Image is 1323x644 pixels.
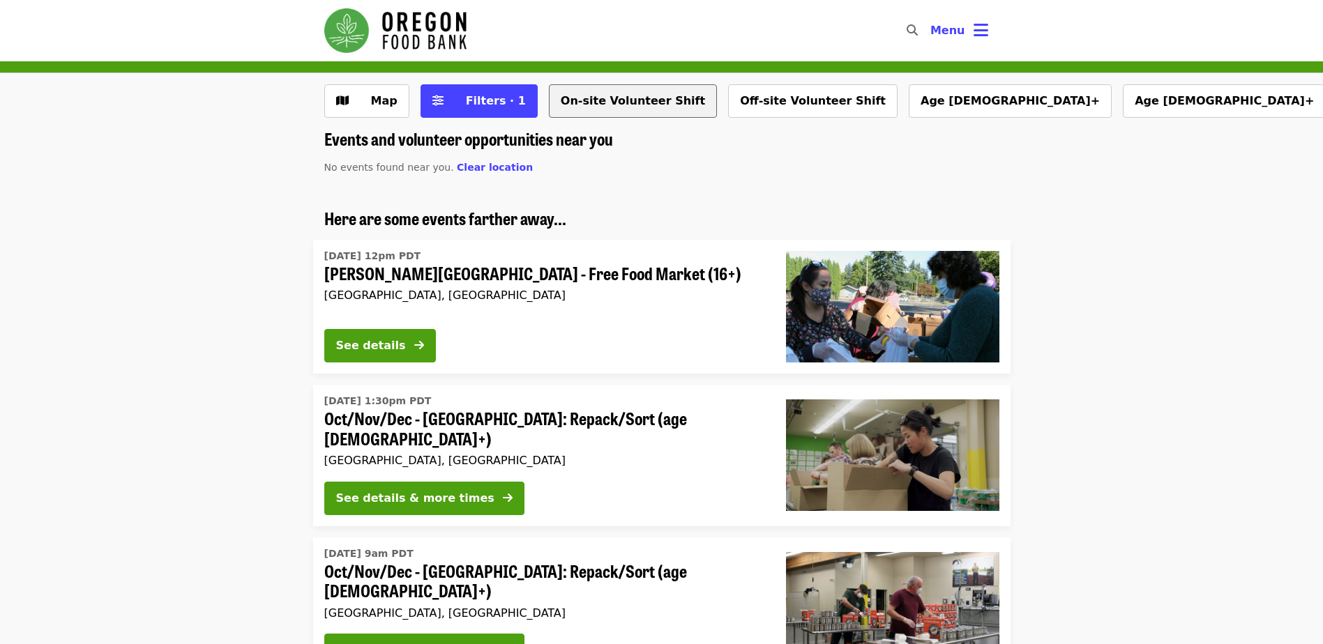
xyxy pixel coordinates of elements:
[324,8,467,53] img: Oregon Food Bank - Home
[324,126,613,151] span: Events and volunteer opportunities near you
[421,84,538,118] button: Filters (1 selected)
[324,289,764,302] div: [GEOGRAPHIC_DATA], [GEOGRAPHIC_DATA]
[324,454,764,467] div: [GEOGRAPHIC_DATA], [GEOGRAPHIC_DATA]
[457,160,533,175] button: Clear location
[336,94,349,107] i: map icon
[336,490,494,507] div: See details & more times
[974,20,988,40] i: bars icon
[324,162,454,173] span: No events found near you.
[336,337,406,354] div: See details
[728,84,898,118] button: Off-site Volunteer Shift
[324,546,414,561] time: [DATE] 9am PDT
[930,24,965,37] span: Menu
[371,94,398,107] span: Map
[324,329,436,362] button: See details
[919,14,999,47] button: Toggle account menu
[313,385,1011,526] a: See details for "Oct/Nov/Dec - Portland: Repack/Sort (age 8+)"
[457,162,533,173] span: Clear location
[324,84,409,118] button: Show map view
[313,240,1011,374] a: See details for "Sitton Elementary - Free Food Market (16+)"
[786,251,999,362] img: Sitton Elementary - Free Food Market (16+) organized by Oregon Food Bank
[414,339,424,352] i: arrow-right icon
[926,14,937,47] input: Search
[324,263,764,284] span: [PERSON_NAME][GEOGRAPHIC_DATA] - Free Food Market (16+)
[909,84,1112,118] button: Age [DEMOGRAPHIC_DATA]+
[324,408,764,449] span: Oct/Nov/Dec - [GEOGRAPHIC_DATA]: Repack/Sort (age [DEMOGRAPHIC_DATA]+)
[324,606,764,620] div: [GEOGRAPHIC_DATA], [GEOGRAPHIC_DATA]
[466,94,526,107] span: Filters · 1
[786,399,999,511] img: Oct/Nov/Dec - Portland: Repack/Sort (age 8+) organized by Oregon Food Bank
[432,94,444,107] i: sliders-h icon
[549,84,717,118] button: On-site Volunteer Shift
[907,24,918,37] i: search icon
[324,482,524,515] button: See details & more times
[324,561,764,601] span: Oct/Nov/Dec - [GEOGRAPHIC_DATA]: Repack/Sort (age [DEMOGRAPHIC_DATA]+)
[503,491,513,505] i: arrow-right icon
[324,249,421,263] time: [DATE] 12pm PDT
[324,394,432,408] time: [DATE] 1:30pm PDT
[324,206,566,230] span: Here are some events farther away...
